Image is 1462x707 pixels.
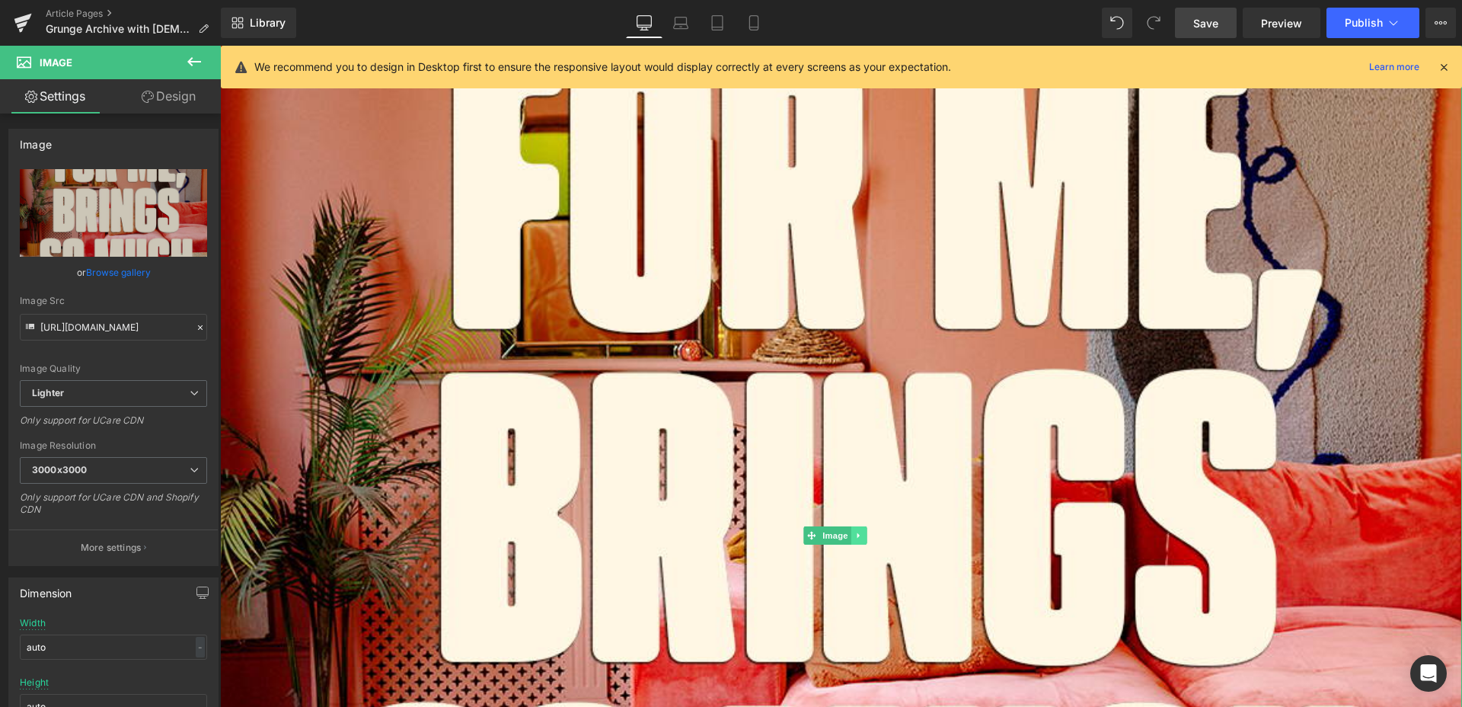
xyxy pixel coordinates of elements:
[250,16,286,30] span: Library
[1138,8,1169,38] button: Redo
[1410,655,1447,692] div: Open Intercom Messenger
[20,296,207,306] div: Image Src
[81,541,142,555] p: More settings
[626,8,662,38] a: Desktop
[599,481,631,499] span: Image
[46,23,192,35] span: Grunge Archive with [DEMOGRAPHIC_DATA]
[221,8,296,38] a: New Library
[1102,8,1132,38] button: Undo
[1193,15,1218,31] span: Save
[1345,17,1383,29] span: Publish
[20,635,207,660] input: auto
[699,8,736,38] a: Tablet
[631,481,647,499] a: Expand / Collapse
[20,618,46,629] div: Width
[32,464,87,475] b: 3000x3000
[1326,8,1419,38] button: Publish
[1425,8,1456,38] button: More
[20,677,49,688] div: Height
[40,56,72,69] span: Image
[736,8,772,38] a: Mobile
[113,79,224,114] a: Design
[1363,58,1425,76] a: Learn more
[46,8,221,20] a: Article Pages
[9,529,218,565] button: More settings
[662,8,699,38] a: Laptop
[1261,15,1302,31] span: Preview
[1243,8,1320,38] a: Preview
[20,264,207,280] div: or
[86,259,151,286] a: Browse gallery
[20,491,207,526] div: Only support for UCare CDN and Shopify CDN
[196,637,205,657] div: -
[20,578,72,600] div: Dimension
[20,130,52,151] div: Image
[20,314,207,341] input: Link
[32,387,64,398] b: Lighter
[20,440,207,451] div: Image Resolution
[20,414,207,437] div: Only support for UCare CDN
[20,363,207,374] div: Image Quality
[254,59,951,75] p: We recommend you to design in Desktop first to ensure the responsive layout would display correct...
